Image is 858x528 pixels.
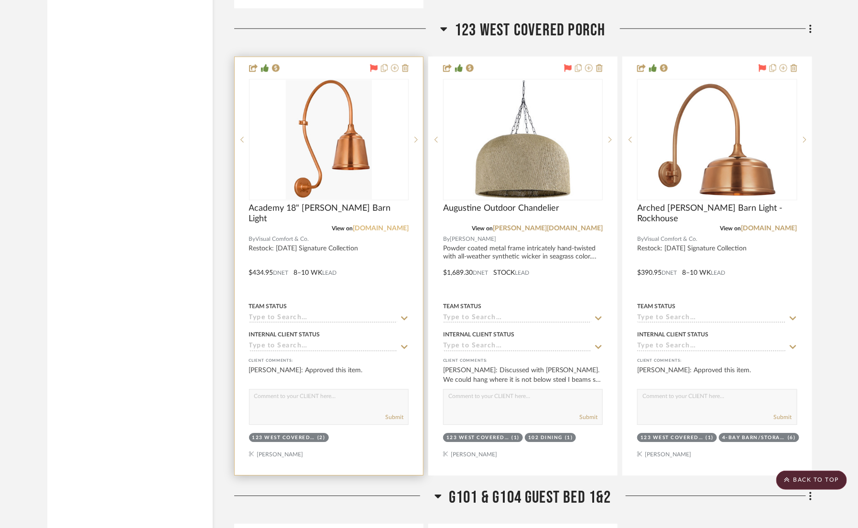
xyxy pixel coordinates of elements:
[637,366,797,385] div: [PERSON_NAME]: Approved this item.
[493,225,603,232] a: [PERSON_NAME][DOMAIN_NAME]
[249,330,320,339] div: Internal Client Status
[353,225,409,232] a: [DOMAIN_NAME]
[637,302,675,311] div: Team Status
[776,471,847,490] scroll-to-top-button: BACK TO TOP
[741,225,797,232] a: [DOMAIN_NAME]
[472,226,493,231] span: View on
[249,235,256,244] span: By
[455,20,605,41] span: 123 WEST COVERED PORCH
[317,434,326,442] div: (2)
[637,235,644,244] span: By
[579,413,597,421] button: Submit
[443,302,481,311] div: Team Status
[252,434,315,442] div: 123 WEST COVERED PORCH
[788,434,796,442] div: (6)
[657,80,777,199] img: Arched Mack Barn Light - Rockhouse
[722,434,785,442] div: 4-BAY BARN/STORAGE
[644,235,697,244] span: Visual Comfort & Co.
[249,302,287,311] div: Team Status
[637,203,797,224] span: Arched [PERSON_NAME] Barn Light - Rockhouse
[249,342,397,351] input: Type to Search…
[450,235,496,244] span: [PERSON_NAME]
[332,226,353,231] span: View on
[286,80,372,199] img: Academy 18" Larrabee Barn Light
[443,366,603,385] div: [PERSON_NAME]: Discussed with [PERSON_NAME]. We could hang where it is not below steel I beams so...
[720,226,741,231] span: View on
[511,434,520,442] div: (1)
[446,434,510,442] div: 123 WEST COVERED PORCH
[443,235,450,244] span: By
[641,434,704,442] div: 123 WEST COVERED PORCH
[443,314,591,323] input: Type to Search…
[249,314,397,323] input: Type to Search…
[249,203,409,224] span: Academy 18" [PERSON_NAME] Barn Light
[706,434,714,442] div: (1)
[449,487,611,508] span: G101 & G104 GUEST BED 1&2
[637,314,785,323] input: Type to Search…
[256,235,309,244] span: Visual Comfort & Co.
[774,413,792,421] button: Submit
[637,342,785,351] input: Type to Search…
[528,434,563,442] div: 102 DINING
[443,330,514,339] div: Internal Client Status
[385,413,403,421] button: Submit
[637,330,708,339] div: Internal Client Status
[249,366,409,385] div: [PERSON_NAME]: Approved this item.
[444,80,602,199] img: Augustine Outdoor Chandelier
[443,203,559,214] span: Augustine Outdoor Chandelier
[443,342,591,351] input: Type to Search…
[565,434,573,442] div: (1)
